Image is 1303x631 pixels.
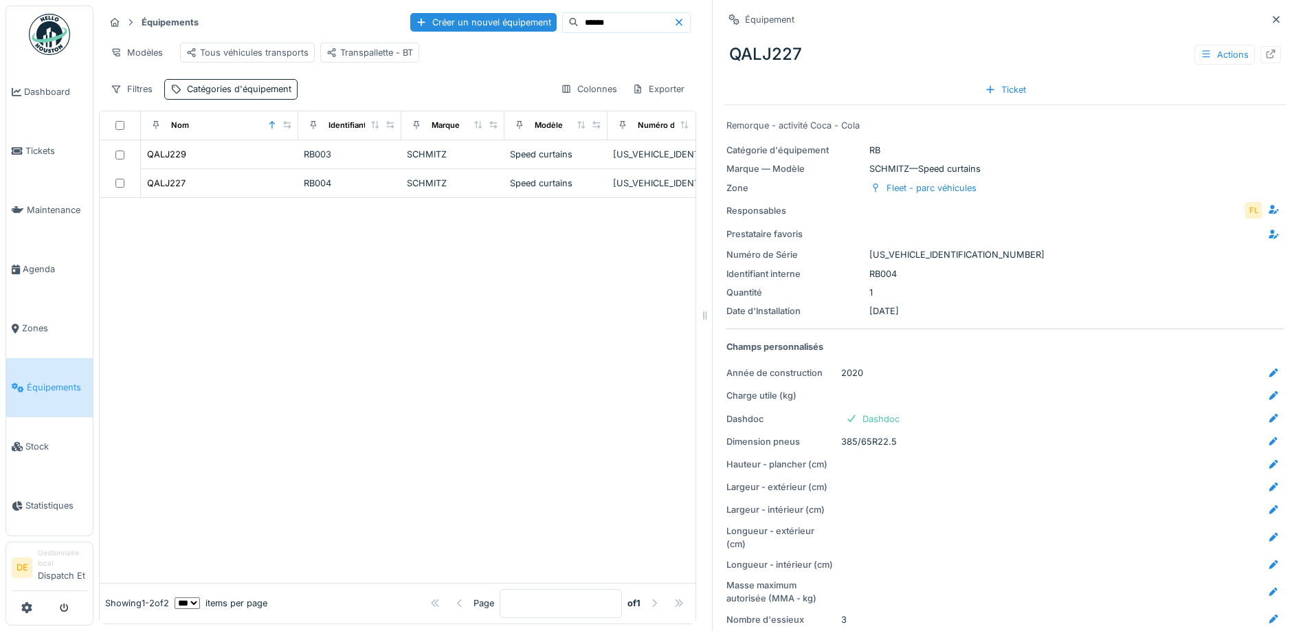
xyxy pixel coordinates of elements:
span: Agenda [23,263,87,276]
div: Dashdoc [862,412,900,425]
div: Identifiant interne [726,267,864,280]
span: Stock [25,440,87,453]
div: Identifiant interne [328,120,395,131]
div: Fleet - parc véhicules [887,181,977,195]
div: Date d'Installation [726,305,864,318]
div: Largeur - intérieur (cm) [726,503,836,516]
div: QALJ229 [147,148,186,161]
strong: Équipements [136,16,204,29]
div: Dashdoc [726,412,836,425]
div: [DATE] [726,305,1284,318]
a: DE Gestionnaire localDispatch Et [12,548,87,591]
div: Exporter [626,79,691,99]
div: [US_VEHICLE_IDENTIFICATION_NUMBER] [613,148,705,161]
span: Tickets [25,144,87,157]
div: Créer un nouvel équipement [410,13,557,32]
div: items per page [175,597,267,610]
div: Modèles [104,43,169,63]
span: Dashboard [24,85,87,98]
div: Colonnes [555,79,623,99]
li: DE [12,557,32,578]
div: Showing 1 - 2 of 2 [105,597,169,610]
div: Marque [432,120,460,131]
div: Longueur - intérieur (cm) [726,558,836,571]
div: 2020 [841,366,863,379]
div: Zone [726,181,864,195]
div: 1 [726,286,1284,299]
div: Tous véhicules transports [186,46,309,59]
div: Marque — Modèle [726,162,864,175]
div: SCHMITZ [407,177,499,190]
a: Tickets [6,122,93,181]
span: Maintenance [27,203,87,217]
div: QALJ227 [724,36,1287,72]
div: RB004 [304,177,396,190]
div: [US_VEHICLE_IDENTIFICATION_NUMBER] [726,248,1284,261]
div: Nom [171,120,189,131]
div: Filtres [104,79,159,99]
a: Maintenance [6,181,93,240]
div: Charge utile (kg) [726,389,836,402]
div: Largeur - extérieur (cm) [726,480,836,494]
div: SCHMITZ [407,148,499,161]
div: Quantité [726,286,864,299]
div: Catégories d'équipement [187,82,291,96]
div: Catégorie d'équipement [726,144,864,157]
div: RB003 [304,148,396,161]
span: Zones [22,322,87,335]
div: Dimension pneus [726,435,836,448]
a: Équipements [6,358,93,417]
div: 3 [841,613,847,626]
div: FL [1244,201,1263,220]
strong: Champs personnalisés [726,340,823,353]
div: Ticket [979,80,1032,99]
div: Transpallette - BT [326,46,413,59]
div: SCHMITZ — Speed curtains [726,162,1284,175]
div: Équipement [745,13,794,26]
div: Nombre d'essieux [726,613,836,626]
img: Badge_color-CXgf-gQk.svg [29,14,70,55]
div: RB [726,144,1284,157]
div: Prestataire favoris [726,228,836,241]
span: Statistiques [25,499,87,512]
div: Speed curtains [510,177,602,190]
div: 385/65R22.5 [841,435,897,448]
div: Numéro de Série [638,120,701,131]
a: Agenda [6,240,93,299]
a: Statistiques [6,476,93,535]
div: Speed curtains [510,148,602,161]
a: Stock [6,417,93,476]
strong: of 1 [627,597,641,610]
div: Longueur - extérieur (cm) [726,524,836,551]
div: Remorque - activité Coca - Cola [726,119,1284,132]
div: Hauteur - plancher (cm) [726,458,836,471]
div: Année de construction [726,366,836,379]
div: Actions [1194,45,1255,65]
div: Gestionnaire local [38,548,87,569]
div: Modèle [535,120,563,131]
div: RB004 [726,267,1284,280]
a: Dashboard [6,63,93,122]
div: Page [474,597,494,610]
div: Numéro de Série [726,248,864,261]
div: Masse maximum autorisée (MMA - kg) [726,579,836,605]
div: [US_VEHICLE_IDENTIFICATION_NUMBER] [613,177,705,190]
div: QALJ227 [147,177,186,190]
div: Responsables [726,204,836,217]
a: Zones [6,299,93,358]
span: Équipements [27,381,87,394]
li: Dispatch Et [38,548,87,588]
